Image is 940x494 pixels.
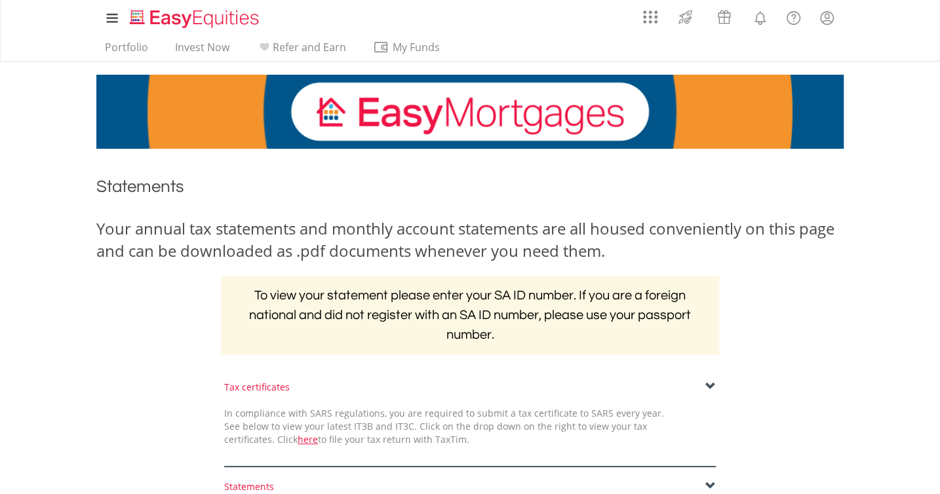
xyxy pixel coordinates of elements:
img: EasyMortage Promotion Banner [96,75,844,149]
span: Refer and Earn [273,40,346,54]
img: thrive-v2.svg [675,7,696,28]
a: Notifications [743,3,777,29]
a: AppsGrid [635,3,666,24]
h2: To view your statement please enter your SA ID number. If you are a foreign national and did not ... [221,276,719,354]
span: In compliance with SARS regulations, you are required to submit a tax certificate to SARS every y... [224,407,664,446]
a: My Profile [810,3,844,32]
span: Click to file your tax return with TaxTim. [277,433,469,446]
div: Statements [224,480,716,493]
img: grid-menu-icon.svg [643,10,657,24]
div: Tax certificates [224,381,716,394]
a: Refer and Earn [251,41,351,61]
a: Home page [125,3,264,29]
span: Statements [96,178,184,195]
span: My Funds [373,39,459,56]
a: Invest Now [170,41,235,61]
a: Vouchers [705,3,743,28]
a: Portfolio [100,41,153,61]
img: EasyEquities_Logo.png [127,8,264,29]
a: here [298,433,318,446]
img: vouchers-v2.svg [713,7,735,28]
a: FAQ's and Support [777,3,810,29]
div: Your annual tax statements and monthly account statements are all housed conveniently on this pag... [96,218,844,263]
